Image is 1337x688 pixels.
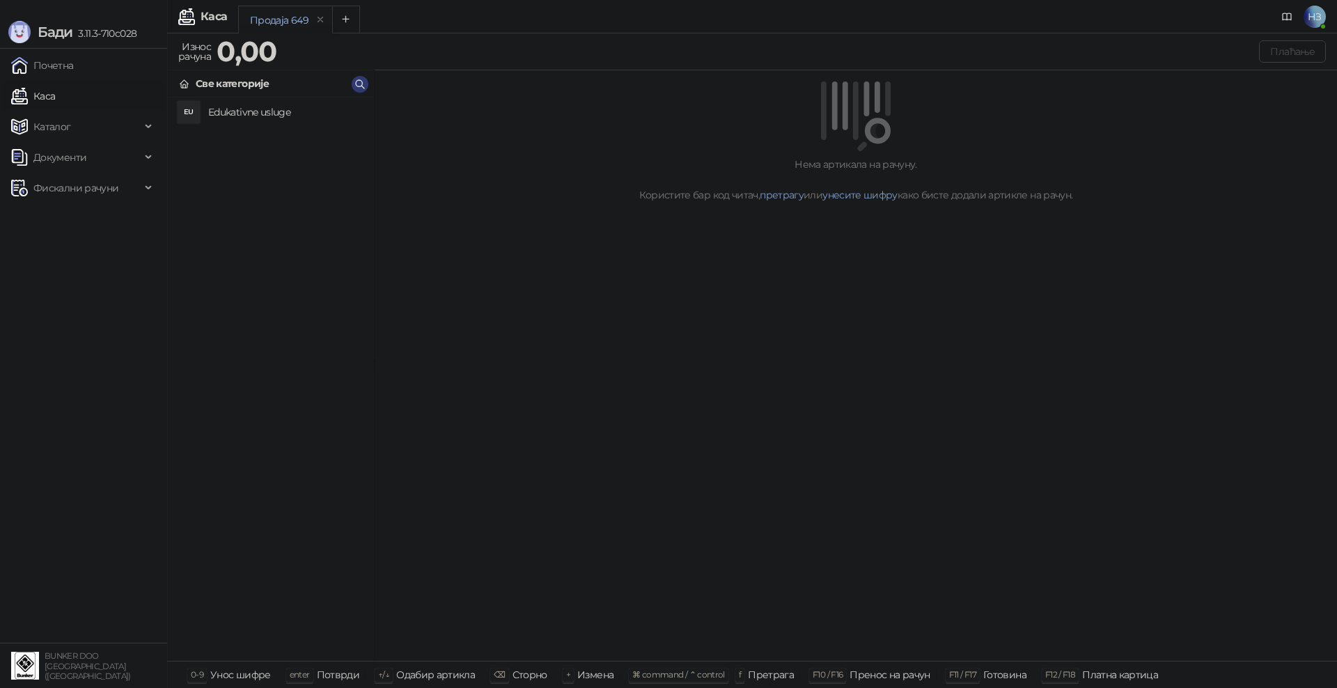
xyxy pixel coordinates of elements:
strong: 0,00 [217,34,276,68]
div: Износ рачуна [175,38,214,65]
a: унесите шифру [822,189,898,201]
div: Унос шифре [210,666,271,684]
span: + [566,669,570,680]
div: Сторно [513,666,547,684]
span: F11 / F17 [949,669,976,680]
a: Почетна [11,52,74,79]
span: 0-9 [191,669,203,680]
span: ↑/↓ [378,669,389,680]
div: Нема артикала на рачуну. Користите бар код читач, или како бисте додали артикле на рачун. [391,157,1320,203]
span: Каталог [33,113,71,141]
span: 3.11.3-710c028 [72,27,136,40]
a: Документација [1276,6,1298,28]
div: Платна картица [1082,666,1158,684]
div: Све категорије [196,76,269,91]
span: enter [290,669,310,680]
span: Документи [33,143,86,171]
div: Готовина [983,666,1026,684]
button: Add tab [332,6,360,33]
img: Logo [8,21,31,43]
a: претрагу [760,189,804,201]
span: F12 / F18 [1045,669,1075,680]
div: EU [178,101,200,123]
span: НЗ [1304,6,1326,28]
small: BUNKER DOO [GEOGRAPHIC_DATA] ([GEOGRAPHIC_DATA]) [45,651,131,681]
div: Продаја 649 [250,13,308,28]
span: f [739,669,741,680]
div: Одабир артикла [396,666,475,684]
span: Фискални рачуни [33,174,118,202]
h4: Edukativne usluge [208,101,363,123]
span: ⌫ [494,669,505,680]
div: Пренос на рачун [850,666,930,684]
div: Потврди [317,666,360,684]
div: Каса [201,11,227,22]
div: Измена [577,666,613,684]
span: F10 / F16 [813,669,843,680]
span: ⌘ command / ⌃ control [632,669,725,680]
button: remove [311,14,329,26]
span: Бади [38,24,72,40]
img: 64x64-companyLogo-d200c298-da26-4023-afd4-f376f589afb5.jpeg [11,652,39,680]
div: Претрага [748,666,794,684]
a: Каса [11,82,55,110]
button: Плаћање [1259,40,1326,63]
div: grid [168,97,374,661]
